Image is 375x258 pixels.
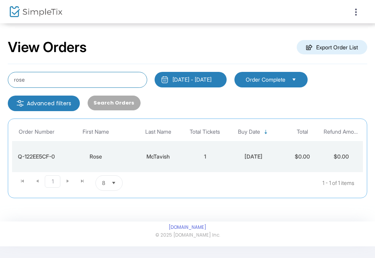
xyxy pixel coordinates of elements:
button: Select [289,75,299,84]
th: Total Tickets [185,123,224,141]
button: [DATE] - [DATE] [155,72,227,87]
img: monthly [161,76,169,84]
span: Order Complete [246,76,285,84]
span: Order Number [19,129,55,135]
td: 1 [185,141,224,172]
span: Sortable [263,129,269,135]
button: Select [108,176,119,190]
div: [DATE] - [DATE] [173,76,211,84]
th: Total [283,123,322,141]
div: McTavish [133,153,183,160]
div: Rose [63,153,129,160]
th: Refund Amount [322,123,361,141]
m-button: Advanced filters [8,96,80,111]
div: 2025-09-12 [226,153,281,160]
div: Data table [12,123,363,172]
h2: View Orders [8,39,87,56]
a: [DOMAIN_NAME] [169,224,206,230]
span: Last Name [145,129,171,135]
td: $0.00 [283,141,322,172]
span: Page 1 [45,175,60,188]
span: First Name [83,129,109,135]
m-button: Export Order List [297,40,367,54]
input: Search by name, email, phone, order number, ip address, or last 4 digits of card [8,72,147,88]
kendo-pager-info: 1 - 1 of 1 items [200,175,354,191]
span: 8 [102,179,105,187]
div: Q-122EE5CF-0 [14,153,59,160]
span: © 2025 [DOMAIN_NAME] Inc. [155,232,220,239]
td: $0.00 [322,141,361,172]
span: Buy Date [238,129,260,135]
img: filter [16,99,24,107]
